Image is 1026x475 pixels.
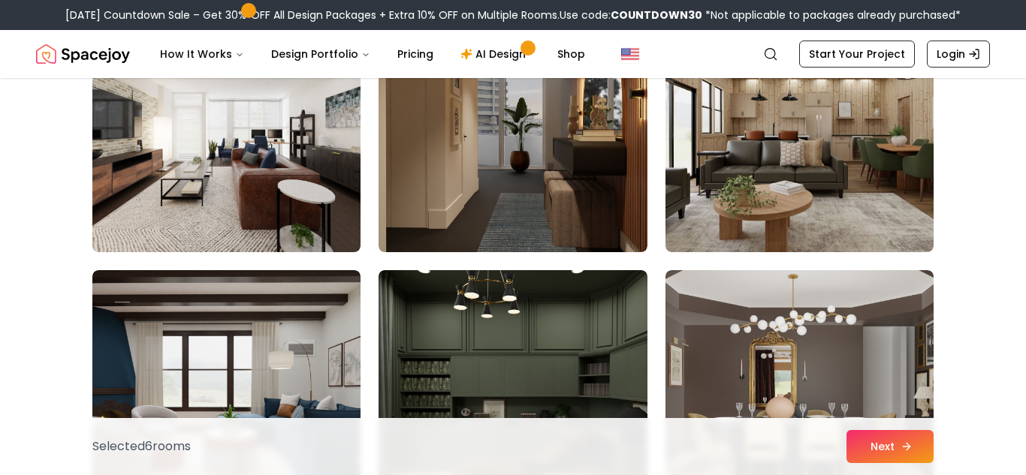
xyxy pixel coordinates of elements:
span: Use code: [560,8,702,23]
img: Room room-74 [379,12,647,252]
a: Login [927,41,990,68]
a: Spacejoy [36,39,130,69]
button: Design Portfolio [259,39,382,69]
span: *Not applicable to packages already purchased* [702,8,961,23]
a: Shop [545,39,597,69]
img: United States [621,45,639,63]
b: COUNTDOWN30 [611,8,702,23]
p: Selected 6 room s [92,437,191,455]
button: How It Works [148,39,256,69]
img: Spacejoy Logo [36,39,130,69]
nav: Main [148,39,597,69]
img: Room room-75 [665,12,934,252]
button: Next [846,430,934,463]
a: Pricing [385,39,445,69]
a: Start Your Project [799,41,915,68]
img: Room room-73 [92,12,361,252]
div: [DATE] Countdown Sale – Get 30% OFF All Design Packages + Extra 10% OFF on Multiple Rooms. [65,8,961,23]
a: AI Design [448,39,542,69]
nav: Global [36,30,990,78]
